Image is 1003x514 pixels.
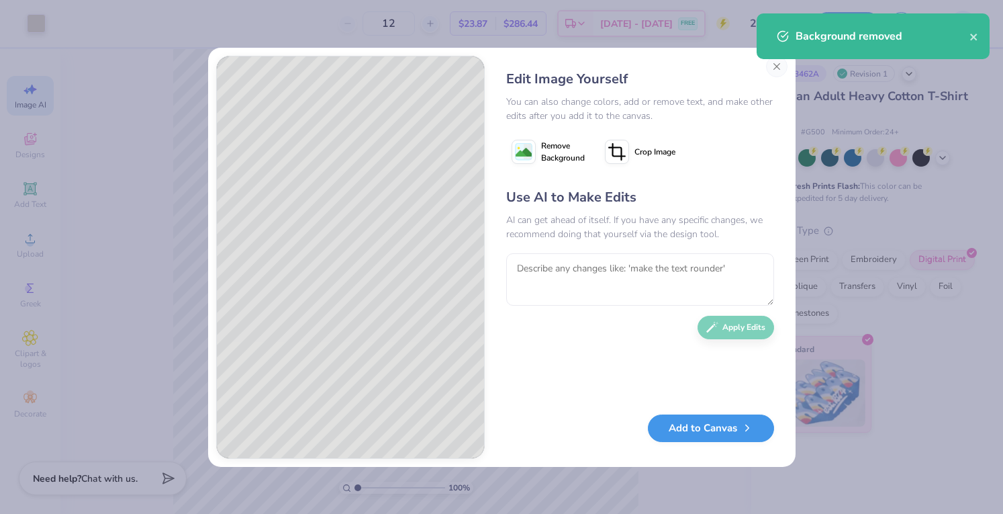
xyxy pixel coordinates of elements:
[600,135,683,169] button: Crop Image
[506,213,774,241] div: AI can get ahead of itself. If you have any specific changes, we recommend doing that yourself vi...
[969,28,979,44] button: close
[541,140,585,164] span: Remove Background
[506,187,774,208] div: Use AI to Make Edits
[634,146,675,158] span: Crop Image
[506,135,590,169] button: Remove Background
[648,415,774,442] button: Add to Canvas
[506,69,774,89] div: Edit Image Yourself
[506,95,774,123] div: You can also change colors, add or remove text, and make other edits after you add it to the canvas.
[796,28,969,44] div: Background removed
